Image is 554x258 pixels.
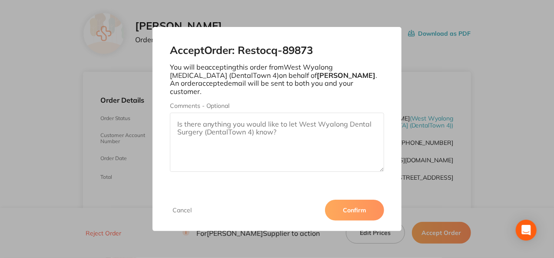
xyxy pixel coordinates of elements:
button: Cancel [170,206,194,214]
p: You will be accepting this order from West Wyalong [MEDICAL_DATA] (DentalTown 4) on behalf of . A... [170,63,385,95]
button: Confirm [325,200,384,221]
div: Open Intercom Messenger [516,220,537,241]
label: Comments - Optional [170,102,385,109]
b: [PERSON_NAME] [317,71,376,80]
h2: Accept Order: Restocq- 89873 [170,44,385,57]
